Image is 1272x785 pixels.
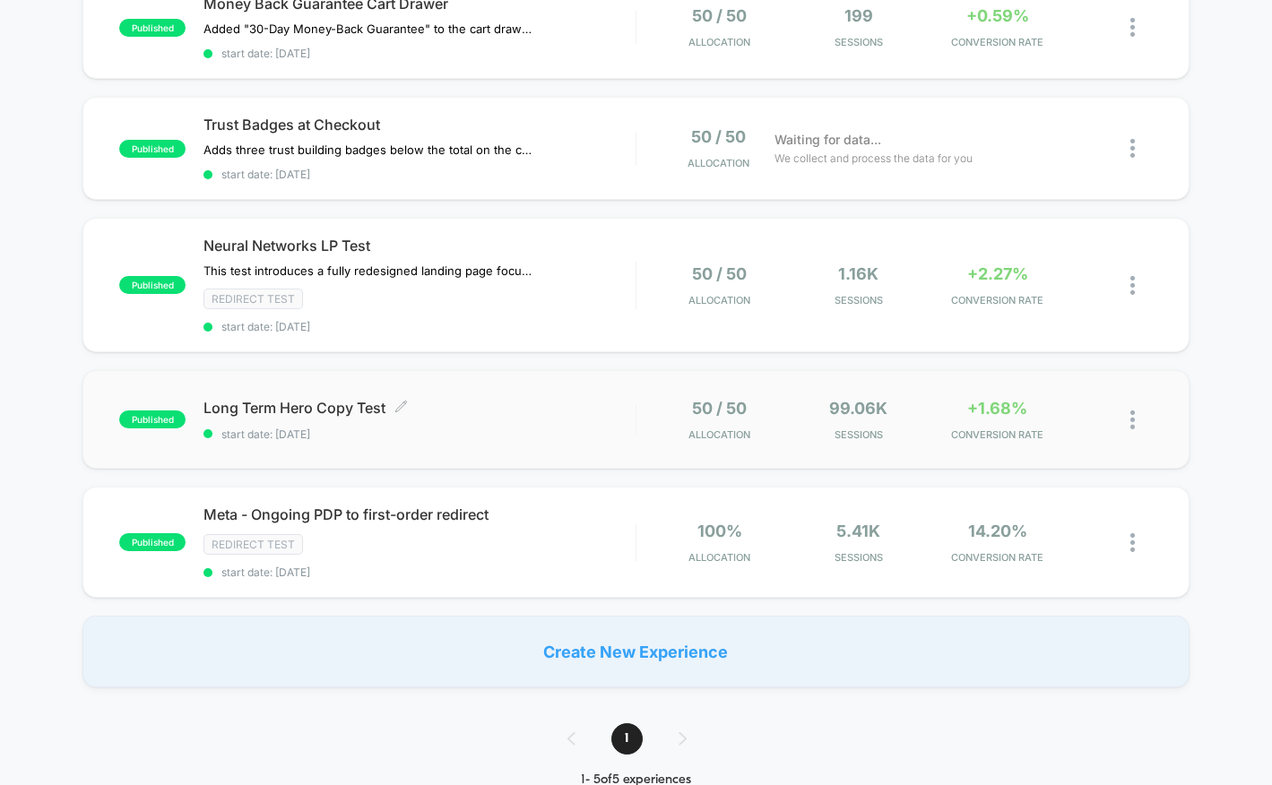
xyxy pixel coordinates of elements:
[836,522,880,540] span: 5.41k
[793,428,923,441] span: Sessions
[203,427,636,441] span: start date: [DATE]
[203,142,536,157] span: Adds three trust building badges below the total on the checkout page.Isolated to exclude /first-...
[203,237,636,254] span: Neural Networks LP Test
[966,6,1029,25] span: +0.59%
[203,289,303,309] span: Redirect Test
[829,399,887,418] span: 99.06k
[967,264,1028,283] span: +2.27%
[692,6,747,25] span: 50 / 50
[1130,139,1135,158] img: close
[119,533,186,551] span: published
[688,36,750,48] span: Allocation
[932,551,1062,564] span: CONVERSION RATE
[838,264,878,283] span: 1.16k
[968,522,1027,540] span: 14.20%
[774,150,973,167] span: We collect and process the data for you
[692,399,747,418] span: 50 / 50
[697,522,742,540] span: 100%
[203,399,636,417] span: Long Term Hero Copy Test
[203,565,636,579] span: start date: [DATE]
[688,294,750,306] span: Allocation
[932,294,1062,306] span: CONVERSION RATE
[844,6,873,25] span: 199
[932,428,1062,441] span: CONVERSION RATE
[203,263,536,278] span: This test introduces a fully redesigned landing page focused on scientific statistics and data-ba...
[793,551,923,564] span: Sessions
[119,140,186,158] span: published
[1130,410,1135,429] img: close
[691,127,746,146] span: 50 / 50
[203,47,636,60] span: start date: [DATE]
[119,410,186,428] span: published
[1130,533,1135,552] img: close
[793,36,923,48] span: Sessions
[203,116,636,134] span: Trust Badges at Checkout
[967,399,1027,418] span: +1.68%
[611,723,643,755] span: 1
[793,294,923,306] span: Sessions
[203,168,636,181] span: start date: [DATE]
[932,36,1062,48] span: CONVERSION RATE
[692,264,747,283] span: 50 / 50
[203,320,636,333] span: start date: [DATE]
[82,616,1190,687] div: Create New Experience
[1130,276,1135,295] img: close
[1130,18,1135,37] img: close
[119,276,186,294] span: published
[774,130,881,150] span: Waiting for data...
[203,22,536,36] span: Added "30-Day Money-Back Guarantee" to the cart drawer below checkout CTAs
[119,19,186,37] span: published
[688,157,749,169] span: Allocation
[688,551,750,564] span: Allocation
[203,505,636,523] span: Meta - Ongoing PDP to first-order redirect
[688,428,750,441] span: Allocation
[203,534,303,555] span: Redirect Test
